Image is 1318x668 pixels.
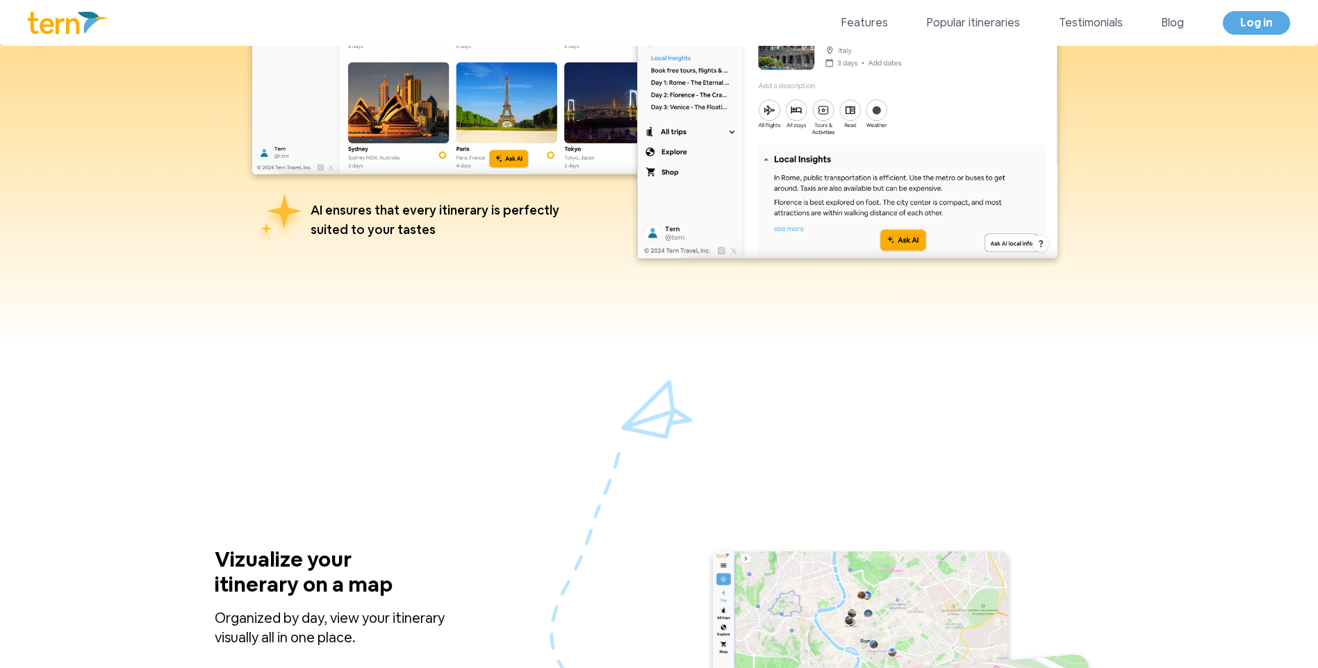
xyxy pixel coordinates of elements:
[1223,11,1290,35] a: Log in
[1059,15,1123,31] a: Testimonials
[28,12,109,34] img: Logo
[1240,15,1273,30] span: Log in
[311,201,572,240] p: AI ensures that every itinerary is perfectly suited to your tastes
[252,191,311,249] img: stars.77ca2953.png
[927,15,1020,31] a: Popular itineraries
[841,15,888,31] a: Features
[215,547,437,608] p: Vizualize your itinerary on a map
[215,608,481,647] p: Organized by day, view your itinerary visually all in one place.
[1162,15,1184,31] a: Blog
